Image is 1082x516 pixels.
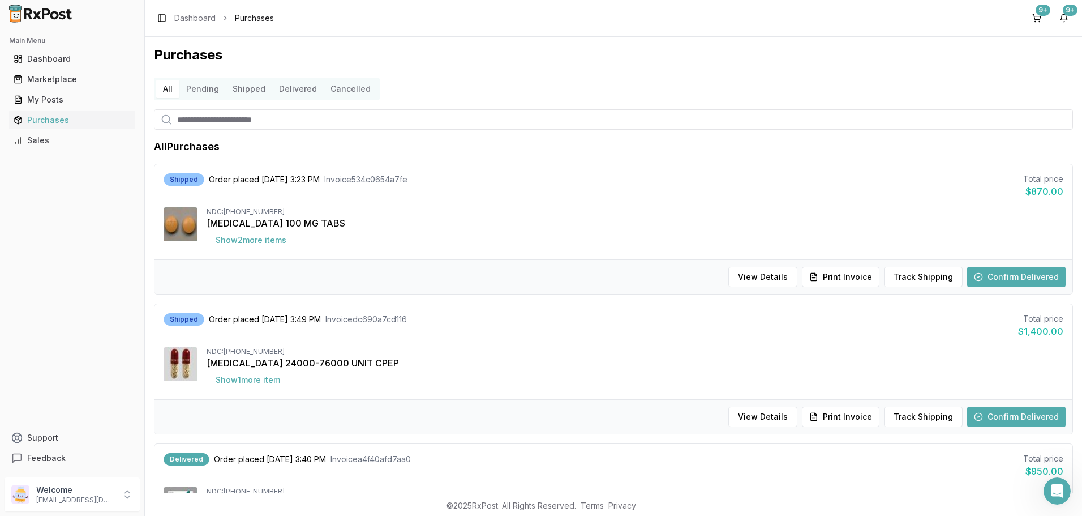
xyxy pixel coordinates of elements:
span: Order placed [DATE] 3:23 PM [209,174,320,185]
button: View Details [728,407,797,427]
img: Januvia 100 MG TABS [164,207,197,241]
div: Sales [14,135,131,146]
button: Show2more items [207,230,295,250]
div: NDC: [PHONE_NUMBER] [207,207,1063,216]
img: RxPost Logo [5,5,77,23]
a: Dashboard [9,49,135,69]
div: Total price [1023,173,1063,185]
button: View Details [728,267,797,287]
div: $1,400.00 [1018,325,1063,338]
a: Dashboard [174,12,216,24]
p: Welcome [36,484,115,496]
button: My Posts [5,91,140,109]
nav: breadcrumb [174,12,274,24]
div: $950.00 [1023,464,1063,478]
span: Order placed [DATE] 3:40 PM [214,454,326,465]
button: Shipped [226,80,272,98]
button: All [156,80,179,98]
button: Marketplace [5,70,140,88]
span: Order placed [DATE] 3:49 PM [209,314,321,325]
div: 9+ [1036,5,1050,16]
h1: All Purchases [154,139,220,155]
div: Total price [1018,313,1063,325]
h2: Main Menu [9,36,135,45]
div: NDC: [PHONE_NUMBER] [207,487,1063,496]
div: 9+ [1063,5,1077,16]
iframe: Intercom live chat [1044,477,1071,505]
a: Terms [581,501,604,510]
button: Sales [5,131,140,150]
div: Shipped [164,173,204,186]
p: [EMAIL_ADDRESS][DOMAIN_NAME] [36,496,115,505]
button: Print Invoice [802,267,879,287]
div: [MEDICAL_DATA] 24000-76000 UNIT CPEP [207,356,1063,370]
img: User avatar [11,485,29,504]
span: Invoice 534c0654a7fe [324,174,407,185]
a: Marketplace [9,69,135,89]
div: Shipped [164,313,204,326]
h1: Purchases [154,46,1073,64]
div: NDC: [PHONE_NUMBER] [207,347,1063,356]
button: Pending [179,80,226,98]
div: Dashboard [14,53,131,65]
div: Marketplace [14,74,131,85]
div: Purchases [14,114,131,126]
button: Cancelled [324,80,377,98]
span: Invoice dc690a7cd116 [325,314,407,325]
button: Support [5,428,140,448]
button: Track Shipping [884,407,963,427]
a: Purchases [9,110,135,130]
button: 9+ [1055,9,1073,27]
span: Feedback [27,453,66,464]
button: 9+ [1028,9,1046,27]
div: My Posts [14,94,131,105]
button: Confirm Delivered [967,267,1066,287]
a: My Posts [9,89,135,110]
button: Delivered [272,80,324,98]
div: $870.00 [1023,185,1063,198]
button: Purchases [5,111,140,129]
button: Confirm Delivered [967,407,1066,427]
img: Creon 24000-76000 UNIT CPEP [164,347,197,381]
a: Privacy [608,501,636,510]
span: Purchases [235,12,274,24]
div: [MEDICAL_DATA] 100 MG TABS [207,216,1063,230]
div: Total price [1023,453,1063,464]
a: Sales [9,130,135,151]
button: Track Shipping [884,267,963,287]
button: Show1more item [207,370,289,390]
span: Invoice a4f40afd7aa0 [330,454,411,465]
button: Dashboard [5,50,140,68]
button: Print Invoice [802,407,879,427]
button: Feedback [5,448,140,468]
div: Delivered [164,453,209,466]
